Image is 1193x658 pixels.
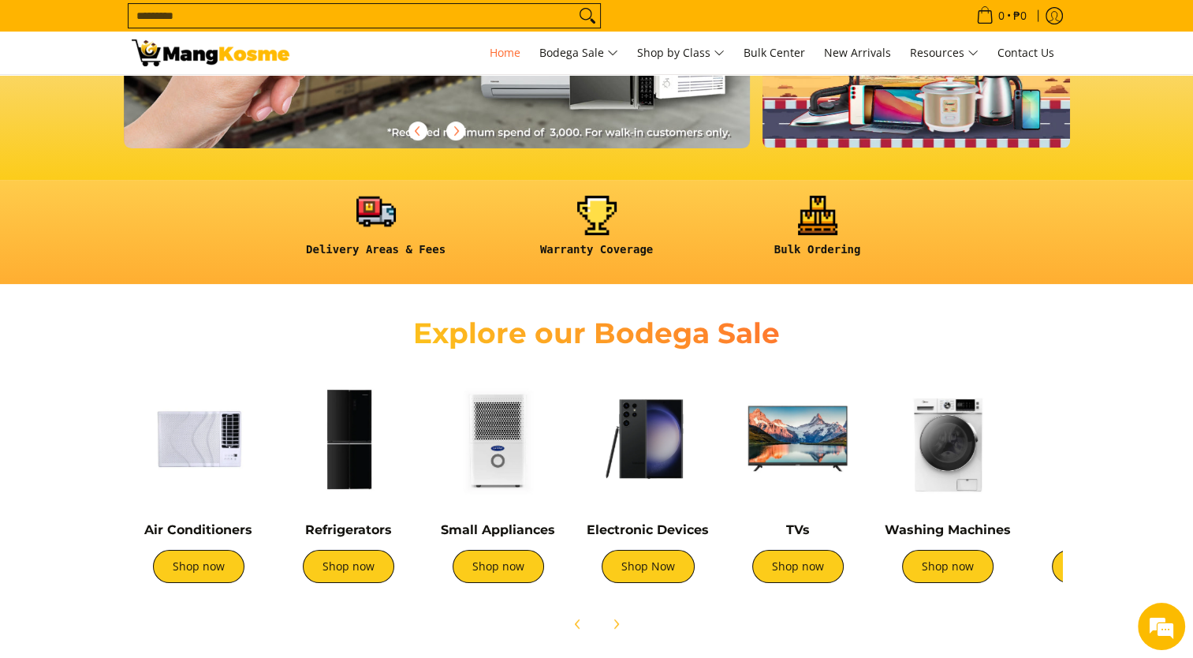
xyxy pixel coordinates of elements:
a: New Arrivals [816,32,899,74]
a: Shop by Class [629,32,733,74]
a: Washing Machines [885,522,1011,537]
button: Next [598,607,633,641]
a: <h6><strong>Delivery Areas & Fees</strong></h6> [274,196,479,269]
a: <h6><strong>Bulk Ordering</strong></h6> [715,196,920,269]
a: Bulk Center [736,32,813,74]
button: Next [438,114,473,148]
span: Shop by Class [637,43,725,63]
img: <h6><strong>Delivery Areas & Fees</strong></h6> [356,192,396,231]
span: New Arrivals [824,45,891,60]
a: Small Appliances [441,522,555,537]
a: <h6><strong>Warranty Coverage</strong></h6> [494,196,699,269]
a: Shop now [453,550,544,583]
a: Shop now [153,550,244,583]
img: Mang Kosme: Your Home Appliances Warehouse Sale Partner! [132,39,289,66]
span: Contact Us [997,45,1054,60]
a: Shop now [1052,550,1143,583]
img: Small Appliances [431,372,565,506]
a: Shop now [752,550,844,583]
img: Cookers [1031,372,1165,506]
nav: Main Menu [305,32,1062,74]
img: Air Conditioners [132,372,266,506]
span: Resources [910,43,979,63]
span: 0 [996,10,1007,21]
img: Electronic Devices [581,372,715,506]
span: ₱0 [1011,10,1029,21]
button: Previous [561,607,595,641]
a: Resources [902,32,986,74]
a: Home [482,32,528,74]
a: Shop Now [602,550,695,583]
button: Search [575,4,600,28]
span: Home [490,45,520,60]
a: Bodega Sale [531,32,626,74]
a: Shop now [303,550,394,583]
span: Bodega Sale [539,43,618,63]
button: Previous [401,114,435,148]
img: Refrigerators [281,372,416,506]
h2: Explore our Bodega Sale [368,316,826,351]
img: TVs [731,372,865,506]
img: Washing Machines [881,372,1015,506]
a: Contact Us [990,32,1062,74]
span: Bulk Center [744,45,805,60]
a: Electronic Devices [587,522,709,537]
a: TVs [786,522,810,537]
a: Refrigerators [305,522,392,537]
a: Shop now [902,550,994,583]
span: • [971,7,1031,24]
a: Air Conditioners [144,522,252,537]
